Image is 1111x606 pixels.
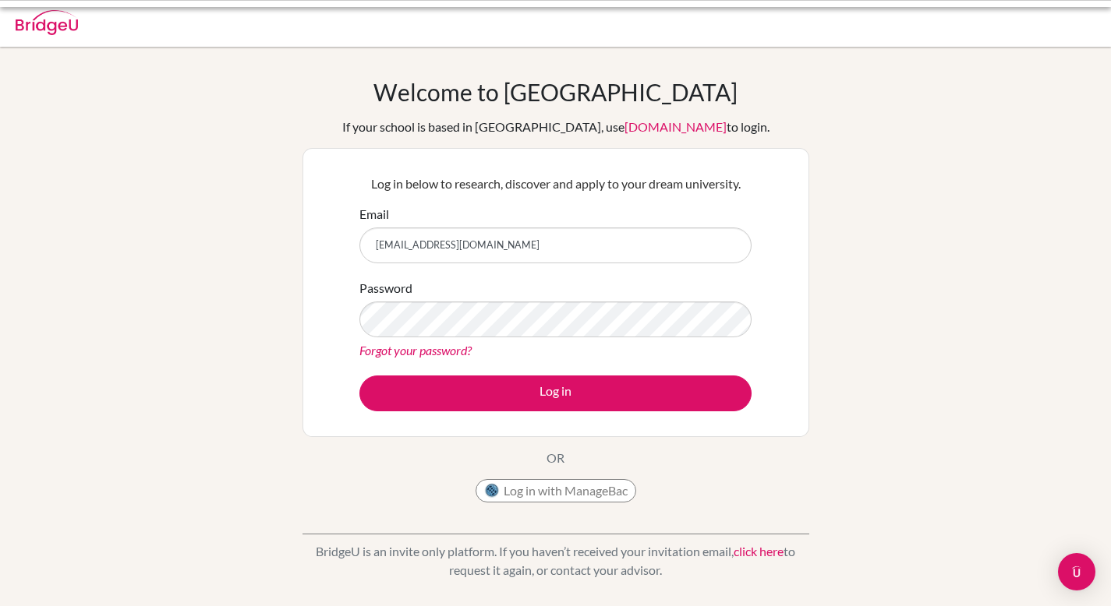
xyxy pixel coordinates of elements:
button: Log in [359,375,752,411]
h1: Welcome to [GEOGRAPHIC_DATA] [373,78,738,106]
img: Bridge-U [16,10,78,35]
p: Log in below to research, discover and apply to your dream university. [359,174,752,193]
button: Log in with ManageBac [476,479,636,502]
div: Open Intercom Messenger [1058,553,1095,590]
div: If your school is based in [GEOGRAPHIC_DATA], use to login. [342,118,770,136]
label: Email [359,205,389,224]
label: Password [359,279,412,298]
a: [DOMAIN_NAME] [624,119,727,134]
a: click here [734,544,784,558]
p: BridgeU is an invite only platform. If you haven’t received your invitation email, to request it ... [303,542,809,580]
p: OR [547,449,564,467]
a: Forgot your password? [359,343,472,358]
